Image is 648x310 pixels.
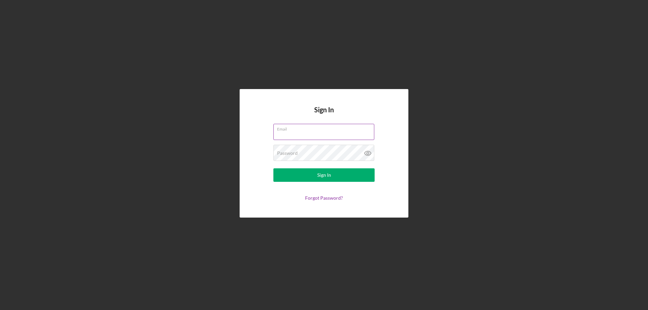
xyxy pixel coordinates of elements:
label: Password [277,150,298,156]
a: Forgot Password? [305,195,343,201]
div: Sign In [317,168,331,182]
button: Sign In [273,168,375,182]
h4: Sign In [314,106,334,124]
label: Email [277,124,374,132]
